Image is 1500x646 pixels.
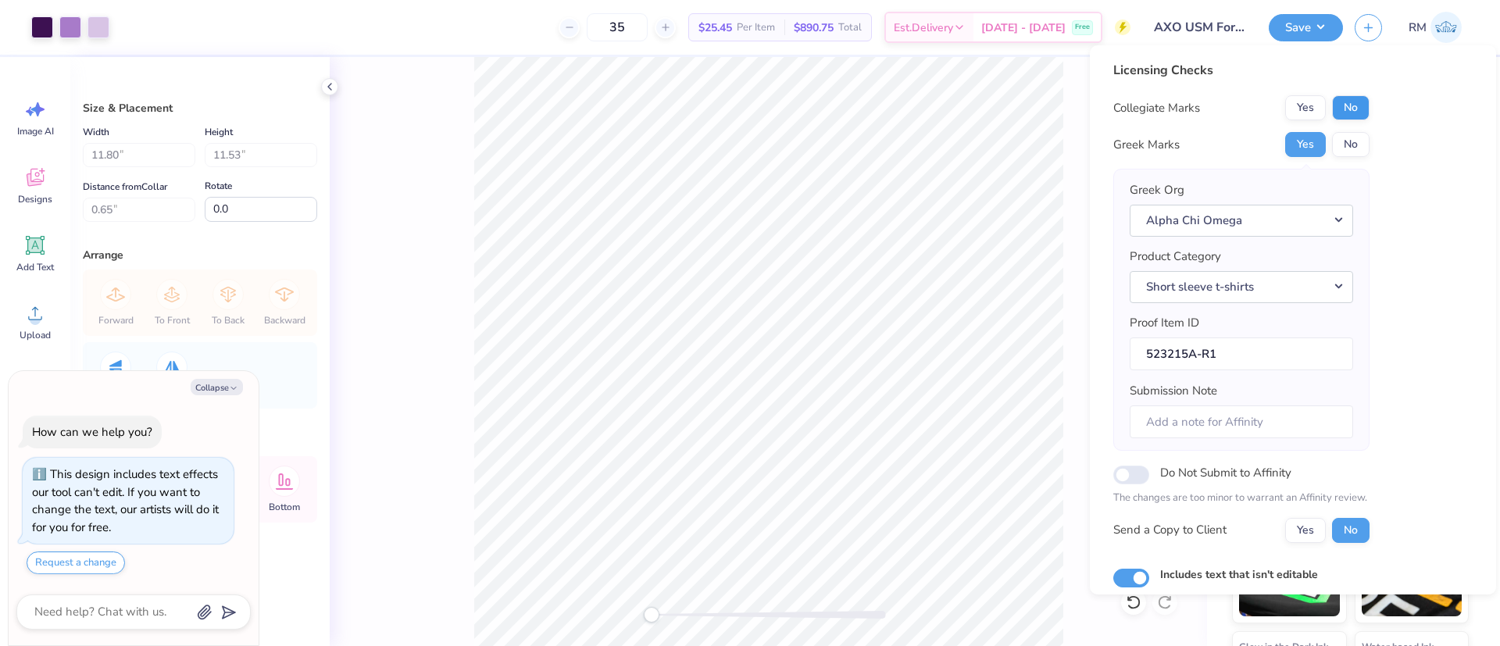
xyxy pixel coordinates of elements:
input: Untitled Design [1142,12,1257,43]
button: No [1332,518,1370,543]
label: Submission Note [1130,382,1217,400]
label: Proof Item ID [1130,314,1199,332]
button: No [1332,132,1370,157]
button: No [1332,95,1370,120]
span: Est. Delivery [894,20,953,36]
button: Request a change [27,551,125,574]
img: Roberta Manuel [1430,12,1462,43]
label: Rotate [205,177,232,195]
label: Distance from Collar [83,177,167,196]
label: Width [83,123,109,141]
p: The changes are too minor to warrant an Affinity review. [1113,491,1370,506]
div: Send a Copy to Client [1113,521,1227,539]
div: Greek Marks [1113,136,1180,154]
span: [DATE] - [DATE] [981,20,1066,36]
span: Upload [20,329,51,341]
div: How can we help you? [32,424,152,440]
a: RM [1402,12,1469,43]
label: Includes text that isn't editable [1160,566,1318,583]
div: This design includes text effects our tool can't edit. If you want to change the text, our artist... [32,466,219,535]
span: Free [1075,22,1090,33]
input: Add a note for Affinity [1130,405,1353,439]
span: Bottom [269,501,300,513]
button: Yes [1285,518,1326,543]
span: RM [1409,19,1427,37]
button: Short sleeve t-shirts [1130,271,1353,303]
span: Image AI [17,125,54,137]
span: Add Text [16,261,54,273]
button: Yes [1285,132,1326,157]
span: Designs [18,193,52,205]
span: Per Item [737,20,775,36]
div: Collegiate Marks [1113,99,1200,117]
button: Yes [1285,95,1326,120]
label: Do Not Submit to Affinity [1160,462,1291,483]
button: Alpha Chi Omega [1130,205,1353,237]
label: Height [205,123,233,141]
span: Total [838,20,862,36]
div: Licensing Checks [1113,61,1370,80]
span: $25.45 [698,20,732,36]
div: Accessibility label [644,607,659,623]
div: Arrange [83,247,317,263]
span: $890.75 [794,20,834,36]
label: Greek Org [1130,181,1184,199]
button: Collapse [191,379,243,395]
label: Product Category [1130,248,1221,266]
button: Save [1269,14,1343,41]
input: – – [587,13,648,41]
div: Size & Placement [83,100,317,116]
